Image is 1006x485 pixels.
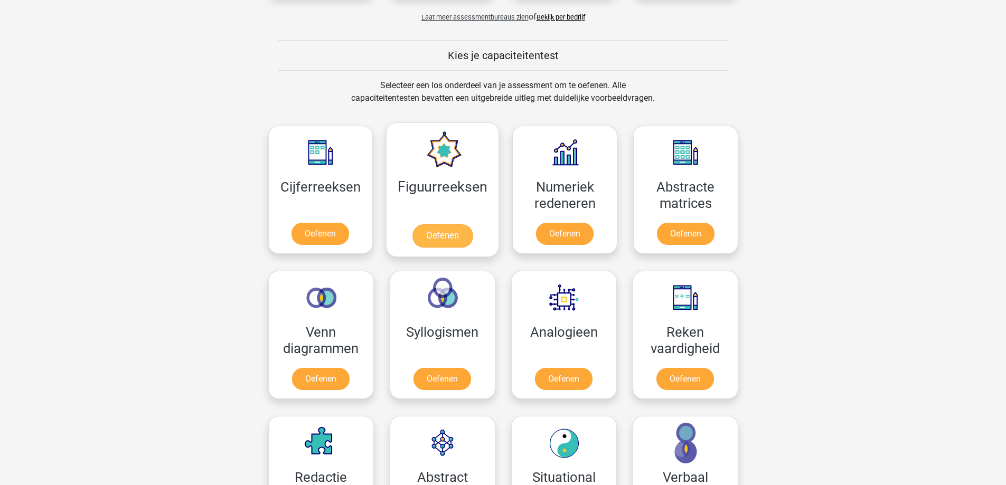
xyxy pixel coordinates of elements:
[341,79,665,117] div: Selecteer een los onderdeel van je assessment om te oefenen. Alle capaciteitentesten bevatten een...
[657,223,714,245] a: Oefenen
[278,49,729,62] h5: Kies je capaciteitentest
[537,13,585,21] a: Bekijk per bedrijf
[535,368,593,390] a: Oefenen
[412,224,473,248] a: Oefenen
[421,13,529,21] span: Laat meer assessmentbureaus zien
[656,368,714,390] a: Oefenen
[292,223,349,245] a: Oefenen
[536,223,594,245] a: Oefenen
[260,2,746,23] div: of
[413,368,471,390] a: Oefenen
[292,368,350,390] a: Oefenen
